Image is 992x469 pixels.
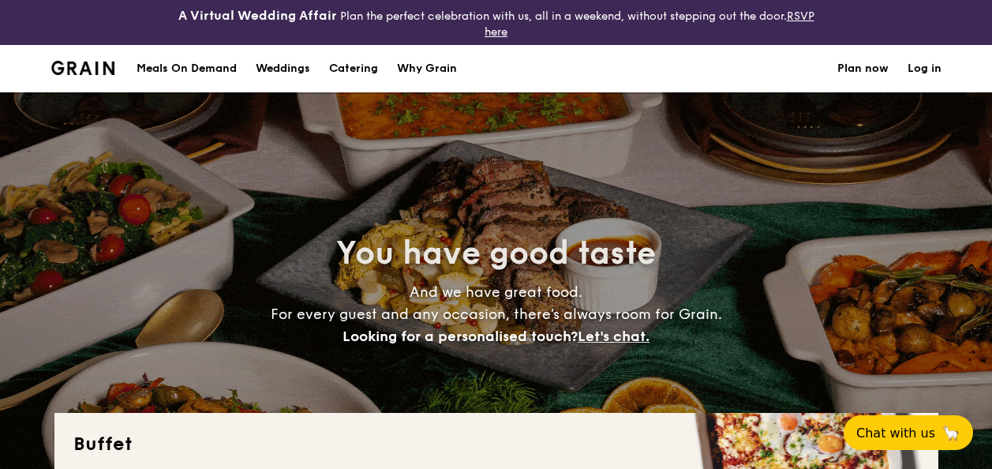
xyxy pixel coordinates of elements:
[51,61,115,75] img: Grain
[578,328,649,345] span: Let's chat.
[387,45,466,92] a: Why Grain
[397,45,457,92] div: Why Grain
[941,424,960,442] span: 🦙
[837,45,889,92] a: Plan now
[166,6,827,39] div: Plan the perfect celebration with us, all in a weekend, without stepping out the door.
[856,426,935,441] span: Chat with us
[127,45,246,92] a: Meals On Demand
[908,45,941,92] a: Log in
[256,45,310,92] div: Weddings
[73,432,919,457] h2: Buffet
[178,6,337,25] h4: A Virtual Wedding Affair
[320,45,387,92] a: Catering
[51,61,115,75] a: Logotype
[329,45,378,92] h1: Catering
[246,45,320,92] a: Weddings
[137,45,237,92] div: Meals On Demand
[844,415,973,450] button: Chat with us🦙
